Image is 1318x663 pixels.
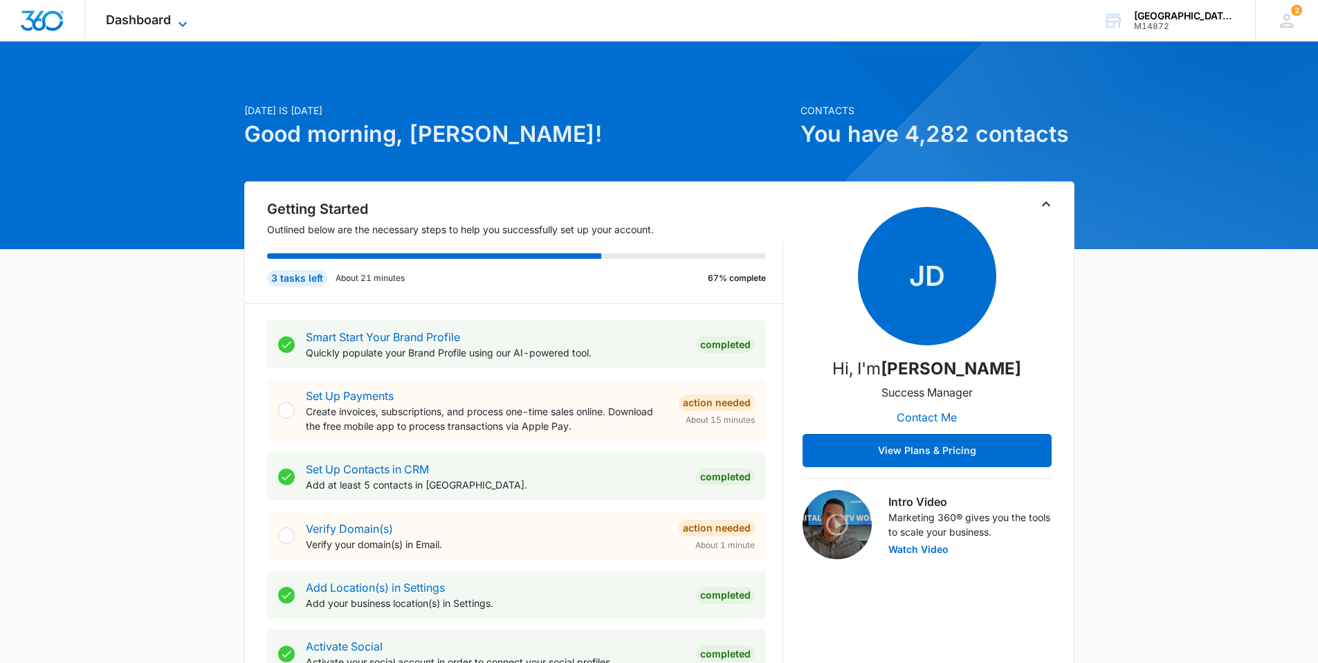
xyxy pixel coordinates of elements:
[1291,5,1302,16] span: 2
[306,330,460,344] a: Smart Start Your Brand Profile
[800,118,1074,151] h1: You have 4,282 contacts
[306,537,668,552] p: Verify your domain(s) in Email.
[881,384,973,401] p: Success Manager
[106,12,171,27] span: Dashboard
[306,462,429,476] a: Set Up Contacts in CRM
[1038,196,1054,212] button: Toggle Collapse
[858,207,996,345] span: JD
[244,118,792,151] h1: Good morning, [PERSON_NAME]!
[888,545,949,554] button: Watch Video
[679,394,755,411] div: Action Needed
[306,639,383,653] a: Activate Social
[696,587,755,603] div: Completed
[696,646,755,662] div: Completed
[267,199,783,219] h2: Getting Started
[306,478,685,492] p: Add at least 5 contacts in [GEOGRAPHIC_DATA].
[306,596,685,610] p: Add your business location(s) in Settings.
[800,103,1074,118] p: Contacts
[306,404,668,433] p: Create invoices, subscriptions, and process one-time sales online. Download the free mobile app t...
[696,469,755,485] div: Completed
[306,581,445,594] a: Add Location(s) in Settings
[881,358,1021,379] strong: [PERSON_NAME]
[244,103,792,118] p: [DATE] is [DATE]
[883,401,971,434] button: Contact Me
[336,272,405,284] p: About 21 minutes
[306,522,393,536] a: Verify Domain(s)
[267,270,327,287] div: 3 tasks left
[679,520,755,536] div: Action Needed
[1291,5,1302,16] div: notifications count
[888,510,1052,539] p: Marketing 360® gives you the tools to scale your business.
[1134,10,1235,21] div: account name
[695,539,755,552] span: About 1 minute
[803,434,1052,467] button: View Plans & Pricing
[888,493,1052,510] h3: Intro Video
[832,356,1021,381] p: Hi, I'm
[306,389,394,403] a: Set Up Payments
[686,414,755,426] span: About 15 minutes
[306,345,685,360] p: Quickly populate your Brand Profile using our AI-powered tool.
[803,490,872,559] img: Intro Video
[1134,21,1235,31] div: account id
[267,222,783,237] p: Outlined below are the necessary steps to help you successfully set up your account.
[696,336,755,353] div: Completed
[708,272,766,284] p: 67% complete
